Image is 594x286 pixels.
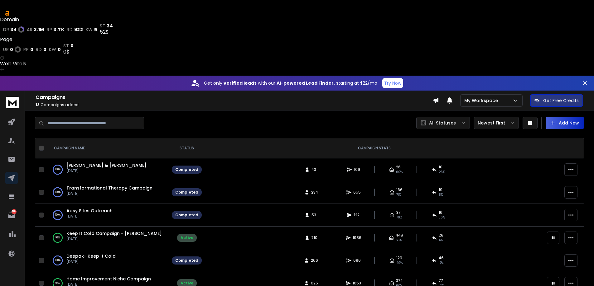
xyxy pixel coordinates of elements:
[181,281,193,286] div: Active
[277,80,335,86] strong: AI-powered Lead Finder,
[439,192,443,197] span: 8 %
[175,167,198,172] div: Completed
[100,23,113,28] a: st34
[55,212,60,218] p: 100 %
[46,138,168,158] th: CAMPAIGN NAME
[354,167,360,172] span: 109
[205,138,543,158] th: CAMPAIGN STATS
[439,210,442,215] span: 16
[311,235,318,240] span: 710
[311,281,318,286] span: 625
[396,238,402,243] span: 63 %
[396,215,402,220] span: 70 %
[30,47,34,52] span: 0
[396,210,401,215] span: 37
[396,256,402,260] span: 129
[396,165,401,170] span: 26
[66,237,162,241] p: [DATE]
[439,233,443,238] span: 28
[36,102,433,107] p: Campaigns added
[36,47,46,52] a: rd0
[396,187,403,192] span: 166
[439,170,445,175] span: 23 %
[23,47,33,52] a: rp0
[396,260,403,265] span: 49 %
[382,78,403,88] button: Try Now
[66,185,152,191] a: Transformational Therapy Campaign
[204,80,377,86] p: Get only with our starting at $22/mo
[396,278,403,283] span: 372
[543,97,579,104] p: Get Free Credits
[66,168,147,173] p: [DATE]
[354,213,360,218] span: 122
[47,27,64,32] a: rp3.7K
[66,253,116,259] a: Deepak- Keep It Cold
[311,258,318,263] span: 266
[311,190,318,195] span: 234
[36,94,433,101] h1: Campaigns
[67,27,73,32] span: rd
[175,213,198,218] div: Completed
[43,47,47,52] span: 0
[66,191,152,196] p: [DATE]
[546,117,584,129] button: Add New
[107,23,113,28] span: 34
[49,47,61,52] a: kw0
[5,209,18,222] a: 487
[12,209,17,214] p: 487
[224,80,257,86] strong: verified leads
[74,27,83,32] span: 922
[47,27,52,32] span: rp
[396,192,401,197] span: 71 %
[10,27,17,32] span: 34
[353,235,361,240] span: 1986
[23,47,29,52] span: rp
[86,27,97,32] a: kw5
[94,27,97,32] span: 5
[439,165,442,170] span: 10
[66,230,162,237] span: Keep It Cold Campaign - [PERSON_NAME]
[46,158,168,181] td: 100%[PERSON_NAME] & [PERSON_NAME][DATE]
[66,276,151,282] a: Home Improvement Niche Campaign
[53,27,64,32] span: 3.7K
[49,47,56,52] span: kw
[474,117,519,129] button: Newest First
[439,256,444,260] span: 46
[66,214,113,219] p: [DATE]
[66,259,116,264] p: [DATE]
[46,181,168,204] td: 100%Transformational Therapy Campaign[DATE]
[396,233,403,238] span: 448
[439,215,445,220] span: 30 %
[175,258,198,263] div: Completed
[439,187,442,192] span: 19
[55,166,60,173] p: 100 %
[58,47,61,52] span: 0
[530,94,583,107] button: Get Free Credits
[70,43,74,48] span: 0
[384,80,401,86] p: Try Now
[439,278,443,283] span: 77
[66,208,113,214] a: Adsy Sites Outreach
[3,46,21,53] a: ur0
[168,138,205,158] th: STATUS
[86,27,93,32] span: kw
[66,162,147,168] a: [PERSON_NAME] & [PERSON_NAME]
[67,27,83,32] a: rd922
[396,170,403,175] span: 60 %
[175,190,198,195] div: Completed
[55,257,60,264] p: 100 %
[439,260,443,265] span: 17 %
[181,235,193,240] div: Active
[63,43,74,48] a: st0
[46,204,168,227] td: 100%Adsy Sites Outreach[DATE]
[3,27,9,32] span: dr
[27,27,32,32] span: ar
[3,26,24,33] a: dr34
[34,27,44,32] span: 3.1M
[55,189,60,195] p: 100 %
[36,47,42,52] span: rd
